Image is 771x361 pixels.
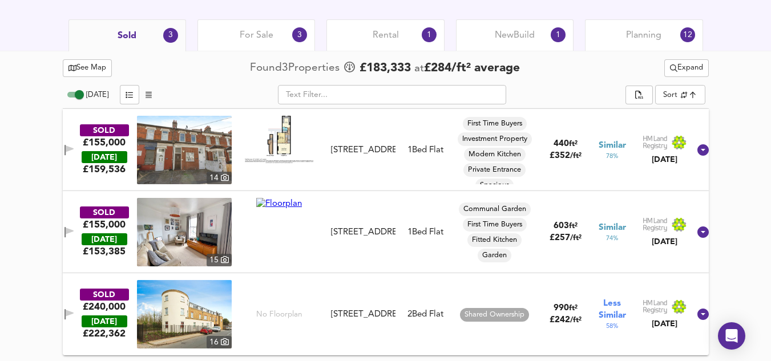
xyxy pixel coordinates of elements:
[80,289,129,301] div: SOLD
[137,280,232,348] img: property thumbnail
[463,163,526,177] div: Private Entrance
[464,149,526,160] span: Modern Kitchen
[696,307,710,321] svg: Show Details
[207,172,232,184] div: 14
[655,85,705,104] div: Sort
[458,134,532,144] span: Investment Property
[464,148,526,161] div: Modern Kitchen
[643,318,687,330] div: [DATE]
[424,62,520,74] span: £ 284 / ft² average
[278,85,506,104] input: Text Filter...
[83,245,126,258] span: £ 153,385
[207,254,232,266] div: 15
[696,143,710,157] svg: Show Details
[570,234,582,242] span: / ft²
[606,152,618,161] span: 78 %
[664,59,709,77] button: Expand
[475,180,514,190] span: Spacious
[550,152,582,160] span: £ 352
[82,233,127,245] div: [DATE]
[331,226,395,238] div: [STREET_ADDRESS]
[599,222,626,234] span: Similar
[643,299,687,314] img: Land Registry
[569,305,578,312] span: ft²
[626,29,661,42] span: Planning
[407,309,443,321] div: 2 Bed Flat
[643,154,687,165] div: [DATE]
[63,109,709,191] div: SOLD£155,000 [DATE]£159,536property thumbnail 14 Floorplan[STREET_ADDRESS]1Bed FlatFirst Time Buy...
[463,220,527,230] span: First Time Buyers
[475,179,514,192] div: Spacious
[463,165,526,175] span: Private Entrance
[599,298,626,322] span: Less Similar
[551,27,566,42] div: 1
[360,60,411,77] span: £ 183,333
[331,309,395,321] div: [STREET_ADDRESS]
[83,301,126,313] div: £240,000
[663,90,677,100] div: Sort
[554,140,569,148] span: 440
[407,144,443,156] div: 1 Bed Flat
[459,202,531,216] div: Communal Garden
[670,62,703,75] span: Expand
[625,86,653,105] div: split button
[256,309,302,320] span: No Floorplan
[82,315,127,327] div: [DATE]
[643,236,687,248] div: [DATE]
[467,235,522,245] span: Fitted Kitchen
[463,119,527,129] span: First Time Buyers
[550,316,582,325] span: £ 242
[422,27,437,42] div: 1
[606,234,618,243] span: 74 %
[459,204,531,214] span: Communal Garden
[606,322,618,331] span: 58 %
[326,309,400,321] div: Flat 7, Bridge House, 90 Dover Road East, DA11 0RD
[414,63,424,74] span: at
[245,116,313,163] img: Floorplan
[599,140,626,152] span: Similar
[207,336,232,348] div: 16
[554,222,569,230] span: 603
[373,29,399,42] span: Rental
[643,217,687,232] img: Land Registry
[80,124,129,136] div: SOLD
[240,29,273,42] span: For Sale
[478,250,511,261] span: Garden
[83,136,126,149] div: £155,000
[137,116,232,184] img: property thumbnail
[82,151,127,163] div: [DATE]
[569,140,578,148] span: ft²
[256,198,302,210] img: Floorplan
[68,62,107,75] span: See Map
[292,27,307,42] div: 3
[550,234,582,242] span: £ 257
[696,225,710,239] svg: Show Details
[86,91,108,99] span: [DATE]
[80,206,129,218] div: SOLD
[137,280,232,348] a: property thumbnail 16
[83,218,126,231] div: £155,000
[460,308,529,322] div: Shared Ownership
[643,135,687,150] img: Land Registry
[467,233,522,247] div: Fitted Kitchen
[63,59,112,77] button: See Map
[664,59,709,77] div: split button
[407,226,443,238] div: 1 Bed Flat
[495,29,535,42] span: New Build
[570,152,582,160] span: / ft²
[570,317,582,324] span: / ft²
[460,310,529,320] span: Shared Ownership
[463,117,527,131] div: First Time Buyers
[331,144,395,156] div: [STREET_ADDRESS]
[478,249,511,262] div: Garden
[63,191,709,273] div: SOLD£155,000 [DATE]£153,385property thumbnail 15 Floorplan[STREET_ADDRESS]1Bed FlatCommunal Garde...
[458,132,532,146] div: Investment Property
[554,304,569,313] span: 990
[83,327,126,340] span: £ 222,362
[680,27,695,42] div: 12
[250,60,342,76] div: Found 3 Propert ies
[63,273,709,355] div: SOLD£240,000 [DATE]£222,362property thumbnail 16 No Floorplan[STREET_ADDRESS]2Bed FlatShared Owne...
[83,163,126,176] span: £ 159,536
[163,28,178,43] div: 3
[569,222,578,230] span: ft²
